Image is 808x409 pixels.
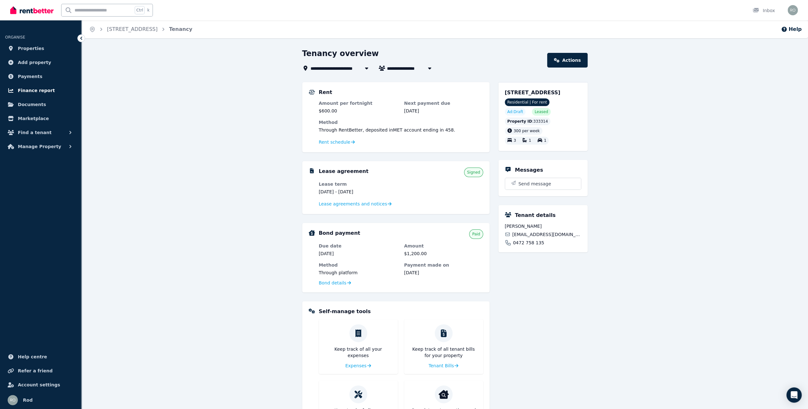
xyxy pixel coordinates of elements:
[319,229,360,237] h5: Bond payment
[302,48,379,59] h1: Tenancy overview
[319,201,387,207] span: Lease agreements and notices
[18,59,51,66] span: Add property
[404,250,483,257] dd: $1,200.00
[18,87,55,94] span: Finance report
[18,353,47,361] span: Help centre
[513,240,544,246] span: 0472 758 135
[319,119,483,126] dt: Method
[319,181,398,187] dt: Lease term
[515,212,556,219] h5: Tenant details
[786,387,802,403] div: Open Intercom Messenger
[345,362,367,369] span: Expenses
[18,143,61,150] span: Manage Property
[534,109,548,114] span: Leased
[5,56,76,69] a: Add property
[429,362,454,369] span: Tenant Bills
[5,126,76,139] button: Find a tenant
[507,109,523,114] span: Ad: Draft
[309,90,315,95] img: Rental Payments
[529,139,531,143] span: 1
[547,53,587,68] a: Actions
[82,20,200,38] nav: Breadcrumb
[404,243,483,249] dt: Amount
[319,100,398,106] dt: Amount per fortnight
[5,140,76,153] button: Manage Property
[404,100,483,106] dt: Next payment due
[18,381,60,389] span: Account settings
[8,395,18,405] img: Rod
[5,112,76,125] a: Marketplace
[169,26,192,32] a: Tenancy
[404,269,483,276] dd: [DATE]
[319,189,398,195] dd: [DATE] - [DATE]
[5,35,25,39] span: ORGANISE
[518,181,551,187] span: Send message
[345,362,371,369] a: Expenses
[467,170,480,175] span: Signed
[507,119,532,124] span: Property ID
[319,168,368,175] h5: Lease agreement
[18,367,53,375] span: Refer a friend
[107,26,158,32] a: [STREET_ADDRESS]
[5,350,76,363] a: Help centre
[319,269,398,276] dd: Through platform
[505,223,581,229] span: [PERSON_NAME]
[319,250,398,257] dd: [DATE]
[135,6,145,14] span: Ctrl
[409,346,478,359] p: Keep track of all tenant bills for your property
[147,8,149,13] span: k
[781,25,802,33] button: Help
[309,230,315,236] img: Bond Details
[319,108,398,114] dd: $600.00
[18,45,44,52] span: Properties
[512,231,581,238] span: [EMAIL_ADDRESS][DOMAIN_NAME]
[514,139,516,143] span: 3
[5,98,76,111] a: Documents
[18,115,49,122] span: Marketplace
[753,7,775,14] div: Inbox
[514,129,540,133] span: 300 per week
[18,129,52,136] span: Find a tenant
[10,5,54,15] img: RentBetter
[5,42,76,55] a: Properties
[505,118,551,125] div: : 333314
[5,84,76,97] a: Finance report
[319,139,355,145] a: Rent schedule
[319,262,398,268] dt: Method
[5,378,76,391] a: Account settings
[319,243,398,249] dt: Due date
[18,73,42,80] span: Payments
[319,280,351,286] a: Bond details
[404,262,483,268] dt: Payment made on
[505,90,561,96] span: [STREET_ADDRESS]
[5,364,76,377] a: Refer a friend
[319,280,347,286] span: Bond details
[439,389,449,399] img: Condition reports
[404,108,483,114] dd: [DATE]
[429,362,459,369] a: Tenant Bills
[319,139,350,145] span: Rent schedule
[515,166,543,174] h5: Messages
[18,101,46,108] span: Documents
[544,139,547,143] span: 1
[319,127,455,133] span: Through RentBetter , deposited in MET account ending in 458 .
[472,232,480,237] span: Paid
[319,89,332,96] h5: Rent
[788,5,798,15] img: Rod
[23,396,32,404] span: Rod
[505,98,550,106] span: Residential | For rent
[319,308,371,315] h5: Self-manage tools
[5,70,76,83] a: Payments
[505,178,581,190] button: Send message
[319,201,392,207] a: Lease agreements and notices
[324,346,393,359] p: Keep track of all your expenses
